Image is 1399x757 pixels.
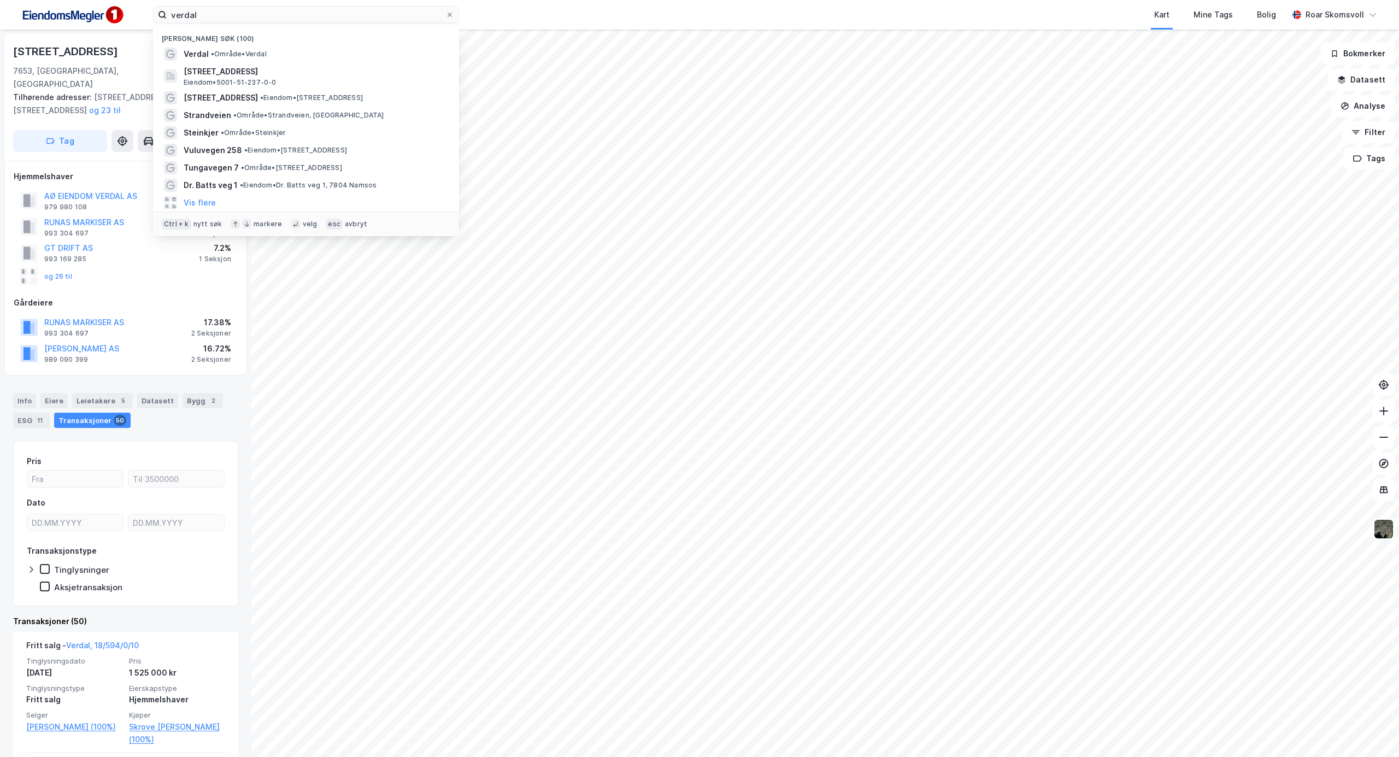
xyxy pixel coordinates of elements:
[40,393,68,408] div: Eiere
[72,393,133,408] div: Leietakere
[260,93,263,102] span: •
[129,720,225,747] a: Skrove [PERSON_NAME] (100%)
[191,342,231,355] div: 16.72%
[240,181,377,190] span: Eiendom • Dr. Batts veg 1, 7804 Namsos
[66,641,139,650] a: Verdal, 18/594/0/10
[13,91,230,117] div: [STREET_ADDRESS], [STREET_ADDRESS]
[27,455,42,468] div: Pris
[54,565,109,575] div: Tinglysninger
[221,128,286,137] span: Område • Steinkjer
[184,65,446,78] span: [STREET_ADDRESS]
[117,395,128,406] div: 5
[129,656,225,666] span: Pris
[129,684,225,693] span: Eierskapstype
[27,496,45,509] div: Dato
[191,316,231,329] div: 17.38%
[326,219,343,230] div: esc
[240,181,243,189] span: •
[1194,8,1233,21] div: Mine Tags
[345,220,367,228] div: avbryt
[128,471,224,487] input: Til 3500000
[54,582,122,592] div: Aksjetransaksjon
[129,693,225,706] div: Hjemmelshaver
[1342,121,1395,143] button: Filter
[44,355,88,364] div: 989 090 399
[211,50,267,58] span: Område • Verdal
[191,329,231,338] div: 2 Seksjoner
[13,130,107,152] button: Tag
[13,413,50,428] div: ESG
[254,220,282,228] div: markere
[26,693,122,706] div: Fritt salg
[114,415,126,426] div: 50
[1321,43,1395,64] button: Bokmerker
[193,220,222,228] div: nytt søk
[208,395,219,406] div: 2
[1154,8,1169,21] div: Kart
[14,170,238,183] div: Hjemmelshaver
[137,393,178,408] div: Datasett
[44,329,89,338] div: 993 304 697
[199,255,231,263] div: 1 Seksjon
[128,514,224,531] input: DD.MM.YYYY
[26,684,122,693] span: Tinglysningstype
[26,656,122,666] span: Tinglysningsdato
[13,64,186,91] div: 7653, [GEOGRAPHIC_DATA], [GEOGRAPHIC_DATA]
[184,126,219,139] span: Steinkjer
[129,666,225,679] div: 1 525 000 kr
[184,161,239,174] span: Tungavegen 7
[260,93,363,102] span: Eiendom • [STREET_ADDRESS]
[244,146,248,154] span: •
[241,163,244,172] span: •
[1344,705,1399,757] iframe: Chat Widget
[44,203,87,212] div: 979 980 108
[191,355,231,364] div: 2 Seksjoner
[26,639,139,656] div: Fritt salg -
[184,91,258,104] span: [STREET_ADDRESS]
[233,111,384,120] span: Område • Strandveien, [GEOGRAPHIC_DATA]
[241,163,342,172] span: Område • [STREET_ADDRESS]
[244,146,347,155] span: Eiendom • [STREET_ADDRESS]
[211,50,214,58] span: •
[153,26,459,45] div: [PERSON_NAME] søk (100)
[17,3,127,27] img: F4PB6Px+NJ5v8B7XTbfpPpyloAAAAASUVORK5CYII=
[221,128,224,137] span: •
[184,109,231,122] span: Strandveien
[27,514,123,531] input: DD.MM.YYYY
[184,196,216,209] button: Vis flere
[26,720,122,733] a: [PERSON_NAME] (100%)
[13,393,36,408] div: Info
[44,255,86,263] div: 993 169 285
[184,144,242,157] span: Vuluvegen 258
[1328,69,1395,91] button: Datasett
[233,111,237,119] span: •
[184,48,209,61] span: Verdal
[44,229,89,238] div: 993 304 697
[1344,148,1395,169] button: Tags
[184,179,238,192] span: Dr. Batts veg 1
[27,544,97,558] div: Transaksjonstype
[26,666,122,679] div: [DATE]
[1331,95,1395,117] button: Analyse
[26,711,122,720] span: Selger
[13,615,238,628] div: Transaksjoner (50)
[1344,705,1399,757] div: Kontrollprogram for chat
[54,413,131,428] div: Transaksjoner
[13,92,94,102] span: Tilhørende adresser:
[1306,8,1364,21] div: Roar Skomsvoll
[303,220,318,228] div: velg
[129,711,225,720] span: Kjøper
[184,78,277,87] span: Eiendom • 5001-51-237-0-0
[183,393,223,408] div: Bygg
[167,7,445,23] input: Søk på adresse, matrikkel, gårdeiere, leietakere eller personer
[162,219,191,230] div: Ctrl + k
[34,415,45,426] div: 11
[1257,8,1276,21] div: Bolig
[27,471,123,487] input: Fra
[14,296,238,309] div: Gårdeiere
[199,242,231,255] div: 7.2%
[13,43,120,60] div: [STREET_ADDRESS]
[1373,519,1394,539] img: 9k=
